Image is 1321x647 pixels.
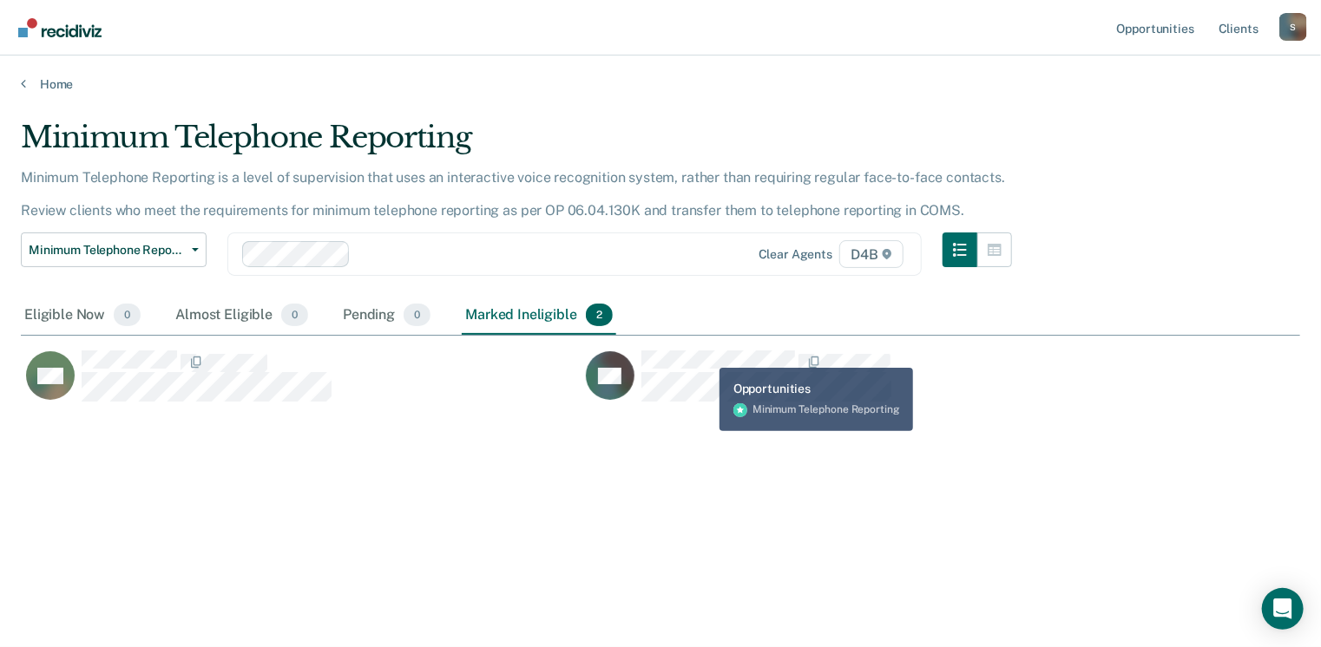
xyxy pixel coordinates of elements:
img: Recidiviz [18,18,102,37]
p: Minimum Telephone Reporting is a level of supervision that uses an interactive voice recognition ... [21,169,1005,219]
div: CaseloadOpportunityCell-0505954 [581,350,1140,419]
span: 0 [114,304,141,326]
div: Pending0 [339,297,434,335]
span: 0 [404,304,430,326]
span: 0 [281,304,308,326]
span: 2 [586,304,613,326]
div: S [1279,13,1307,41]
div: Open Intercom Messenger [1262,588,1304,630]
div: Marked Ineligible2 [462,297,616,335]
a: Home [21,76,1300,92]
div: Eligible Now0 [21,297,144,335]
div: Minimum Telephone Reporting [21,120,1012,169]
span: Minimum Telephone Reporting [29,243,185,258]
button: Minimum Telephone Reporting [21,232,207,267]
span: D4B [839,240,903,268]
button: Profile dropdown button [1279,13,1307,41]
div: Clear agents [759,247,832,262]
div: Almost Eligible0 [172,297,312,335]
div: CaseloadOpportunityCell-0777813 [21,350,581,419]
